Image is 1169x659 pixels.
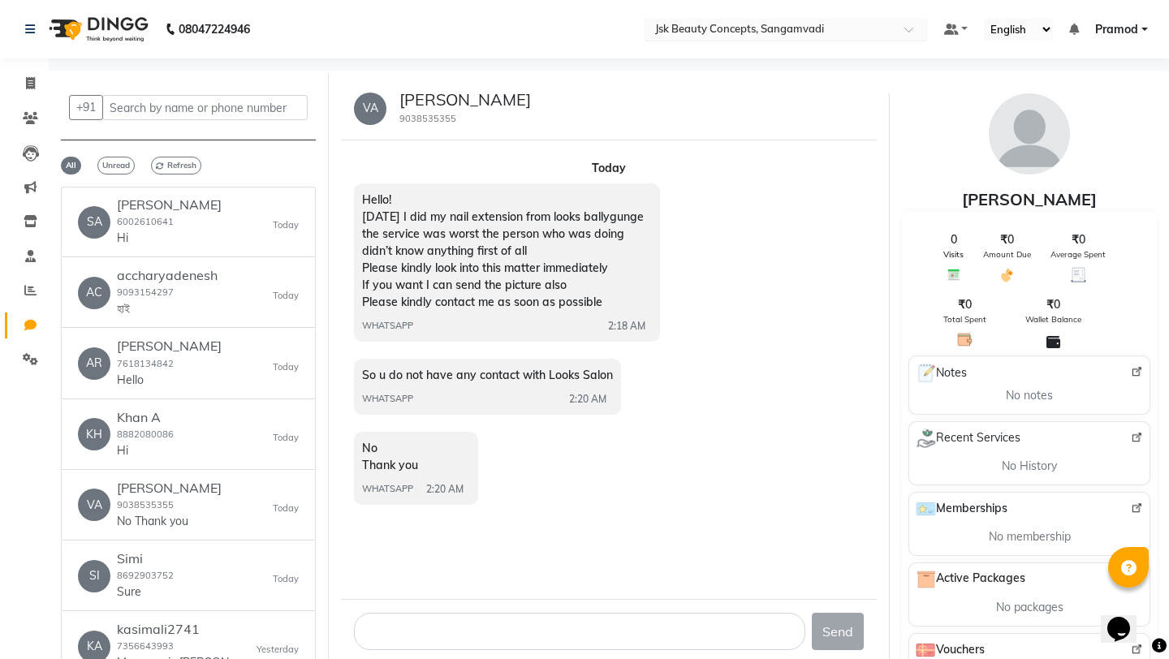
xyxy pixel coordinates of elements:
div: [PERSON_NAME] [902,187,1157,212]
span: No membership [989,528,1071,545]
span: So u do not have any contact with Looks Salon [362,368,613,382]
div: SA [78,206,110,239]
span: No History [1002,458,1057,475]
span: Notes [916,363,967,384]
span: ₹0 [1072,231,1085,248]
h6: Simi [117,551,174,566]
img: Amount Due Icon [999,267,1015,283]
span: 2:20 AM [569,392,606,407]
span: WHATSAPP [362,392,413,406]
span: Refresh [151,157,201,174]
span: ₹0 [958,296,972,313]
span: Total Spent [943,313,986,325]
span: Unread [97,157,135,174]
span: Visits [943,248,964,261]
span: Memberships [916,499,1007,519]
h6: [PERSON_NAME] [117,480,222,496]
small: Yesterday [257,643,299,657]
b: 08047224946 [179,6,250,52]
span: Amount Due [983,248,1031,261]
h6: kasimali2741 [117,622,239,637]
button: +91 [69,95,103,120]
span: 2:20 AM [426,482,464,497]
iframe: chat widget [1101,594,1153,643]
span: 2:18 AM [608,319,645,334]
span: WHATSAPP [362,319,413,333]
img: avatar [989,93,1070,174]
span: No notes [1006,387,1053,404]
small: Today [273,218,299,232]
h6: [PERSON_NAME] [117,197,222,213]
h6: [PERSON_NAME] [117,338,222,354]
p: Hi [117,442,174,459]
span: No packages [996,599,1063,616]
span: 0 [951,231,957,248]
span: Average Spent [1050,248,1106,261]
div: VA [354,93,386,125]
img: Average Spent Icon [1071,267,1086,282]
small: 9038535355 [399,113,456,124]
small: Today [273,431,299,445]
small: Today [273,572,299,586]
div: KH [78,418,110,450]
img: logo [41,6,153,52]
p: Hi [117,230,222,247]
p: হাই [117,300,218,317]
span: Recent Services [916,429,1020,448]
input: Search by name or phone number [102,95,308,120]
small: Today [273,360,299,374]
span: Pramod [1095,21,1138,38]
small: 8882080086 [117,429,174,440]
div: SI [78,560,110,592]
span: ₹0 [1046,296,1060,313]
p: No Thank you [117,513,222,530]
h6: accharyadenesh [117,268,218,283]
h6: Khan A [117,410,174,425]
small: 7356643993 [117,640,174,652]
small: 8692903752 [117,570,174,581]
div: AR [78,347,110,380]
h5: [PERSON_NAME] [399,90,531,110]
div: VA [78,489,110,521]
img: Total Spent Icon [957,332,973,347]
p: Sure [117,584,174,601]
span: No Thank you [362,441,418,472]
span: WHATSAPP [362,482,413,496]
span: All [61,157,81,174]
span: Active Packages [916,570,1025,589]
small: 6002610641 [117,216,174,227]
div: AC [78,277,110,309]
strong: Today [592,161,626,175]
small: Today [273,289,299,303]
p: Hello [117,372,222,389]
span: ₹0 [1000,231,1014,248]
span: Wallet Balance [1025,313,1081,325]
small: 9093154297 [117,286,174,298]
small: 7618134842 [117,358,174,369]
span: Hello! [DATE] I did my nail extension from looks ballygunge the service was worst the person who ... [362,192,644,309]
small: Today [273,502,299,515]
small: 9038535355 [117,499,174,510]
